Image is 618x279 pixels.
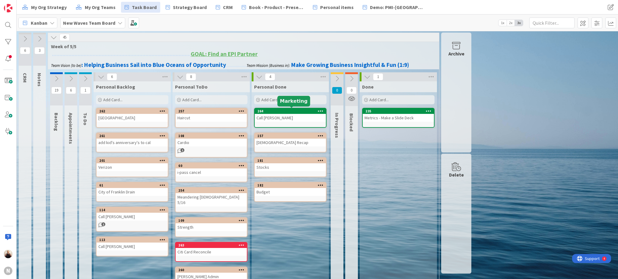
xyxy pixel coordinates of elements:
[176,218,247,231] div: 109Strength
[18,2,70,13] a: My Org Strategy
[370,4,425,11] span: Demo: PMI-[GEOGRAPHIC_DATA]
[255,183,326,188] div: 182
[96,133,168,152] a: 261add kid's anniversary's to cal
[254,157,327,177] a: 181Stocks
[97,133,168,139] div: 261
[362,84,374,90] span: Done
[182,97,202,102] span: Add Card...
[175,242,247,262] a: 263Citi Card Reconcile
[176,168,247,176] div: i-pass cancel
[97,158,168,171] div: 201Verizon
[365,109,434,113] div: 235
[97,158,168,163] div: 201
[97,183,168,188] div: 61
[20,47,30,54] span: 6
[53,113,59,131] span: Backlog
[359,2,428,13] a: Demo: PMI-[GEOGRAPHIC_DATA]
[97,188,168,196] div: City of Franklin Drain
[31,2,33,7] div: 4
[499,20,507,26] span: 1x
[96,207,168,232] a: 114Call [PERSON_NAME]
[176,243,247,256] div: 263Citi Card Reconcile
[31,19,47,27] span: Kanban
[255,133,326,139] div: 157
[178,164,247,168] div: 60
[97,133,168,146] div: 261add kid's anniversary's to cal
[178,188,247,193] div: 254
[51,87,62,94] span: 19
[176,108,247,114] div: 257
[22,73,28,83] span: CRM
[97,139,168,146] div: add kid's anniversary's to cal
[176,193,247,206] div: Meandering [DEMOGRAPHIC_DATA] 5/16
[255,163,326,171] div: Stocks
[99,208,168,212] div: 114
[34,47,45,54] span: 3
[255,133,326,146] div: 157[DEMOGRAPHIC_DATA] Recap
[97,213,168,221] div: Call [PERSON_NAME]
[349,113,355,131] span: Blocked
[84,61,226,68] strong: Helping Business Sail into Blue Oceans of Opportunity
[362,108,435,128] a: 235Metrics - Make a Slide Deck
[226,61,247,68] span: .................
[96,157,168,177] a: 201Verizon
[176,114,247,122] div: Haircut
[97,163,168,171] div: Verizon
[223,4,233,11] span: CRM
[369,97,389,102] span: Add Card...
[309,2,357,13] a: Personal items
[82,113,88,125] span: To Do
[254,108,327,128] a: 264Call [PERSON_NAME]
[99,134,168,138] div: 261
[175,187,247,212] a: 254Meandering [DEMOGRAPHIC_DATA] 5/16
[107,73,117,80] span: 6
[176,223,247,231] div: Strength
[37,73,43,86] span: Notes
[507,20,515,26] span: 2x
[180,148,184,152] span: 1
[96,182,168,202] a: 61City of Franklin Drain
[85,4,116,11] span: My Org Teams
[238,2,307,13] a: Book - Product - Presentation
[96,84,135,90] span: Personal Backlog
[176,243,247,248] div: 263
[175,162,247,182] a: 60i-pass cancel
[186,73,196,80] span: 8
[132,4,157,11] span: Task Board
[96,237,168,256] a: 113Call [PERSON_NAME]
[101,222,105,226] span: 1
[257,183,326,187] div: 182
[162,2,210,13] a: Strategy Board
[257,134,326,138] div: 157
[176,163,247,168] div: 60
[363,108,434,122] div: 235Metrics - Make a Slide Deck
[529,17,575,28] input: Quick Filter...
[99,109,168,113] div: 262
[212,2,236,13] a: CRM
[52,50,191,58] strong: ............................................................................................
[97,237,168,243] div: 113
[51,43,432,49] span: Week of 5/5
[176,139,247,146] div: Cardio
[254,182,327,202] a: 182Budget
[255,139,326,146] div: [DEMOGRAPHIC_DATA] Recap
[178,134,247,138] div: 108
[178,109,247,113] div: 257
[249,4,304,11] span: Book - Product - Presentation
[175,108,247,128] a: 257Haircut
[63,20,115,26] b: New Waves Team Board
[176,133,247,146] div: 108Cardio
[280,98,307,104] h5: Marketing
[13,1,27,8] span: Support
[176,267,247,273] div: 260
[363,108,434,114] div: 235
[257,158,326,163] div: 181
[265,73,275,80] span: 4
[175,217,247,237] a: 109Strength
[97,108,168,114] div: 262
[515,20,523,26] span: 3x
[97,237,168,250] div: 113Call [PERSON_NAME]
[97,114,168,122] div: [GEOGRAPHIC_DATA]
[81,61,83,68] strong: :
[103,97,123,102] span: Add Card...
